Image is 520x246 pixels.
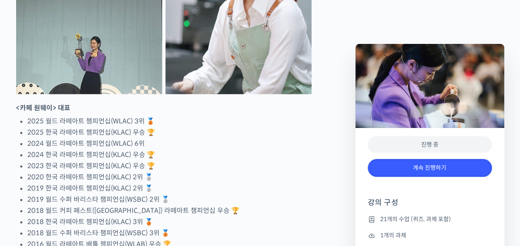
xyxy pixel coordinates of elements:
[368,136,492,153] div: 진행 중
[368,214,492,224] li: 21개의 수업 (퀴즈, 과제 포함)
[55,177,107,198] a: 대화
[27,149,312,160] li: 2024 한국 라떼아트 챔피언십(KLAC) 우승 🏆
[128,190,138,196] span: 설정
[27,194,312,205] li: 2019 월드 수퍼 바리스타 챔피언십(WSBC) 2위 🥈
[368,159,492,177] a: 계속 진행하기
[16,104,70,112] strong: <카페 원웨이> 대표
[27,183,312,194] li: 2019 한국 라떼아트 챔피언십(KLAC) 2위 🥈
[26,190,31,196] span: 홈
[27,216,312,227] li: 2018 한국 라떼아트 챔피언십(KLAC) 3위 🥉
[76,190,86,197] span: 대화
[107,177,159,198] a: 설정
[27,160,312,171] li: 2023 한국 라떼아트 챔피언십(KLAC) 우승 🏆
[27,116,312,127] li: 2025 월드 라떼아트 챔피언십(WLAC) 3위 🥉
[2,177,55,198] a: 홈
[27,171,312,183] li: 2020 한국 라떼아트 챔피언십(KLAC) 2위 🥈
[368,231,492,241] li: 1개의 과제
[27,227,312,239] li: 2018 월드 수퍼 바리스타 챔피언십(WSBC) 3위 🥉
[27,138,312,149] li: 2024 월드 라떼아트 챔피언십(WLAC) 6위
[27,205,312,216] li: 2018 월드 커피 페스트([GEOGRAPHIC_DATA]) 라떼아트 챔피언십 우승 🏆
[27,127,312,138] li: 2025 한국 라떼아트 챔피언십(KLAC) 우승 🏆
[368,198,492,214] h4: 강의 구성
